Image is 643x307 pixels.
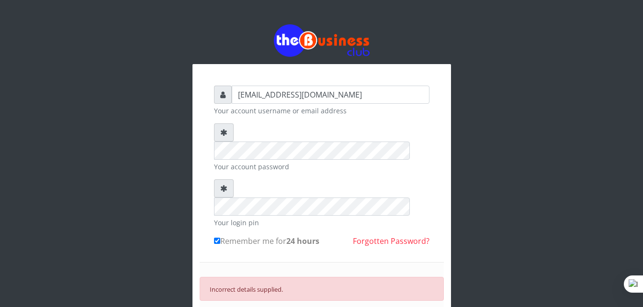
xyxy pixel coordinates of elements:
input: Username or email address [232,86,429,104]
input: Remember me for24 hours [214,238,220,244]
small: Your login pin [214,218,429,228]
b: 24 hours [286,236,319,246]
label: Remember me for [214,235,319,247]
a: Forgotten Password? [353,236,429,246]
small: Your account username or email address [214,106,429,116]
small: Incorrect details supplied. [210,285,283,294]
small: Your account password [214,162,429,172]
